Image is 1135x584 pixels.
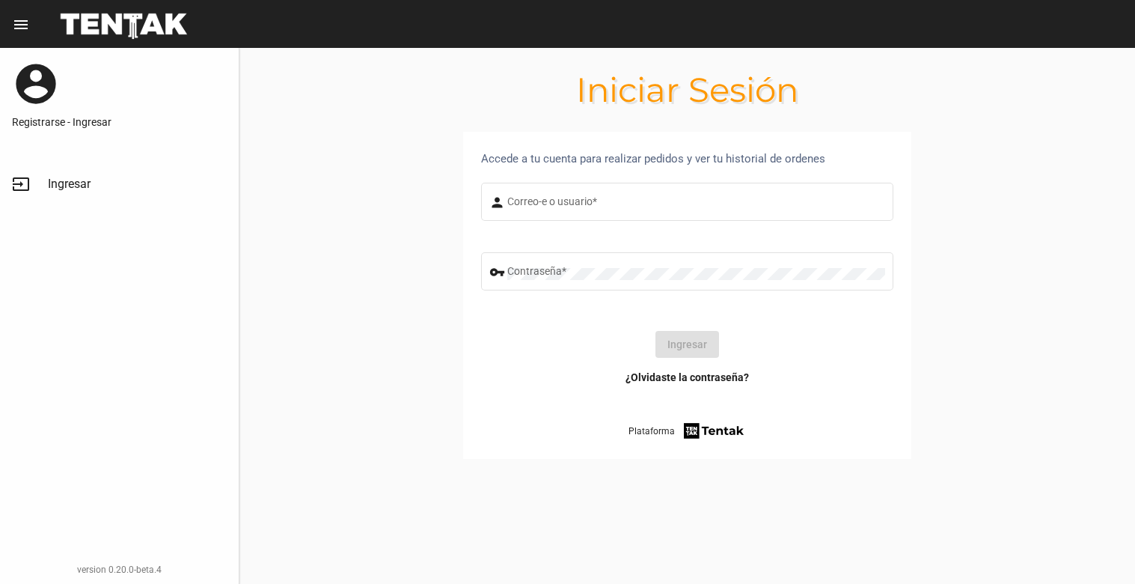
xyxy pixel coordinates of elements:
[12,16,30,34] mat-icon: menu
[12,115,227,130] a: Registrarse - Ingresar
[12,60,60,108] mat-icon: account_circle
[239,78,1135,102] h1: Iniciar Sesión
[48,177,91,192] span: Ingresar
[628,424,675,439] span: Plataforma
[628,421,746,441] a: Plataforma
[12,175,30,193] mat-icon: input
[655,331,719,358] button: Ingresar
[12,562,227,577] div: version 0.20.0-beta.4
[489,194,507,212] mat-icon: person
[481,150,893,168] div: Accede a tu cuenta para realizar pedidos y ver tu historial de ordenes
[489,264,507,282] mat-icon: vpn_key
[625,370,749,385] a: ¿Olvidaste la contraseña?
[682,421,746,441] img: tentak-firm.png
